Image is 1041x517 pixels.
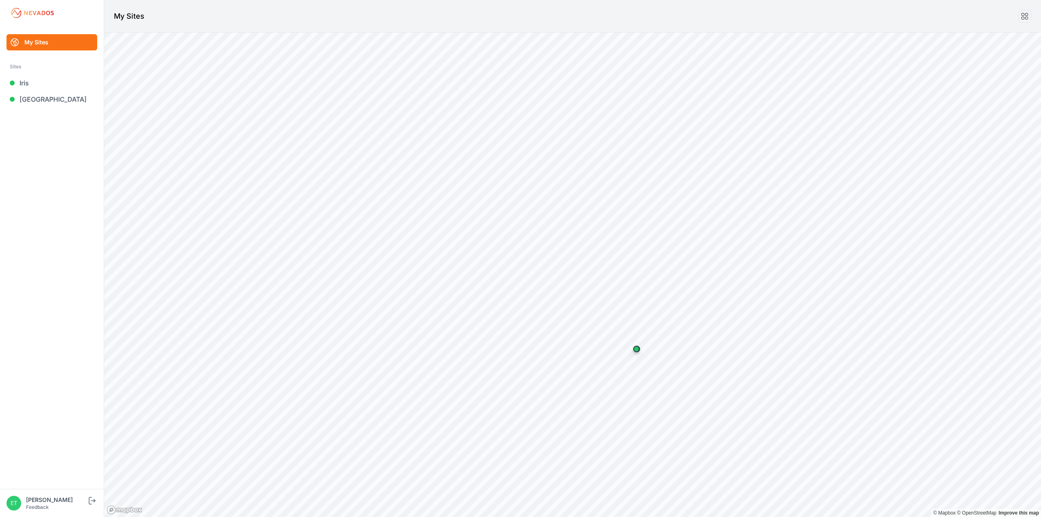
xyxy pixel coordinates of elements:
a: Iris [7,75,97,91]
div: [PERSON_NAME] [26,496,87,504]
a: [GEOGRAPHIC_DATA] [7,91,97,107]
a: OpenStreetMap [957,510,996,516]
div: Map marker [628,341,645,357]
a: Feedback [26,504,49,510]
a: Mapbox logo [107,505,142,515]
a: Map feedback [999,510,1039,516]
a: My Sites [7,34,97,50]
a: Mapbox [933,510,956,516]
canvas: Map [104,33,1041,517]
h1: My Sites [114,11,144,22]
div: Sites [10,62,94,72]
img: Ethan Nguyen [7,496,21,510]
img: Nevados [10,7,55,20]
